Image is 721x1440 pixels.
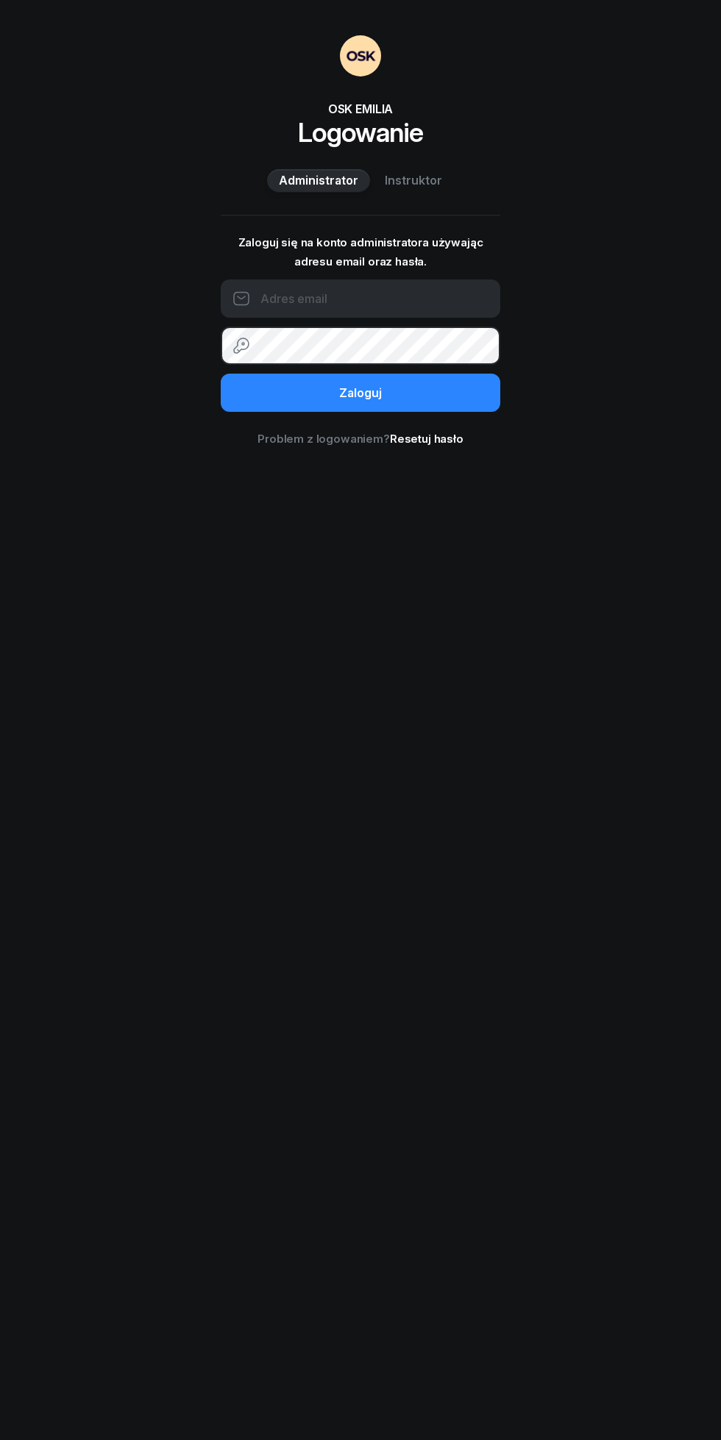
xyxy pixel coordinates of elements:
div: OSK EMILIA [221,100,500,118]
span: Administrator [279,171,358,190]
input: Adres email [221,279,500,318]
img: OSKAdmin [340,35,381,76]
button: Instruktor [373,169,454,193]
span: Instruktor [385,171,442,190]
h1: Logowanie [221,118,500,147]
button: Administrator [267,169,370,193]
div: Zaloguj [339,384,382,403]
a: Resetuj hasło [390,432,464,446]
p: Zaloguj się na konto administratora używając adresu email oraz hasła. [221,233,500,271]
div: Problem z logowaniem? [221,429,500,449]
button: Zaloguj [221,374,500,412]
